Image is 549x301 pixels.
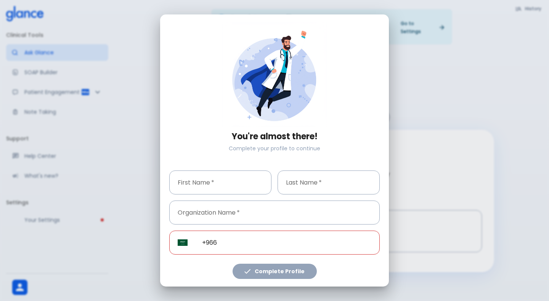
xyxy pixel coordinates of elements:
input: Enter your first name [169,170,271,194]
button: Select country [175,234,191,250]
input: Phone Number [194,231,380,255]
img: doctor [222,22,327,127]
h3: You're almost there! [169,132,380,142]
input: Enter your last name [278,170,380,194]
img: Saudi Arabia [178,239,188,246]
input: Enter your organization name [169,201,380,225]
p: Complete your profile to continue [169,145,380,152]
